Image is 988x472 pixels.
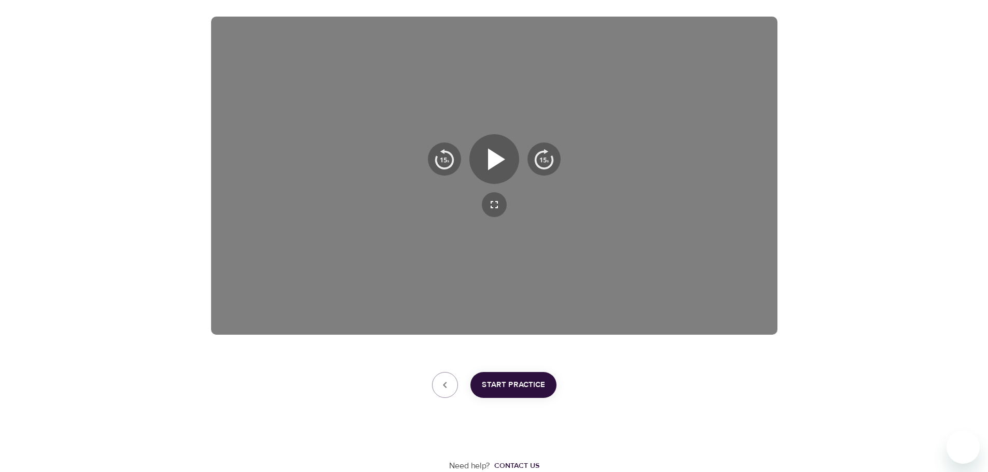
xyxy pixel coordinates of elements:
img: 15s_prev.svg [434,149,455,169]
div: Contact us [494,461,539,471]
span: Start Practice [482,378,545,392]
p: Need help? [449,460,490,472]
button: Start Practice [470,372,556,398]
a: Contact us [490,461,539,471]
iframe: Button to launch messaging window [947,431,980,464]
img: 15s_next.svg [534,149,554,169]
